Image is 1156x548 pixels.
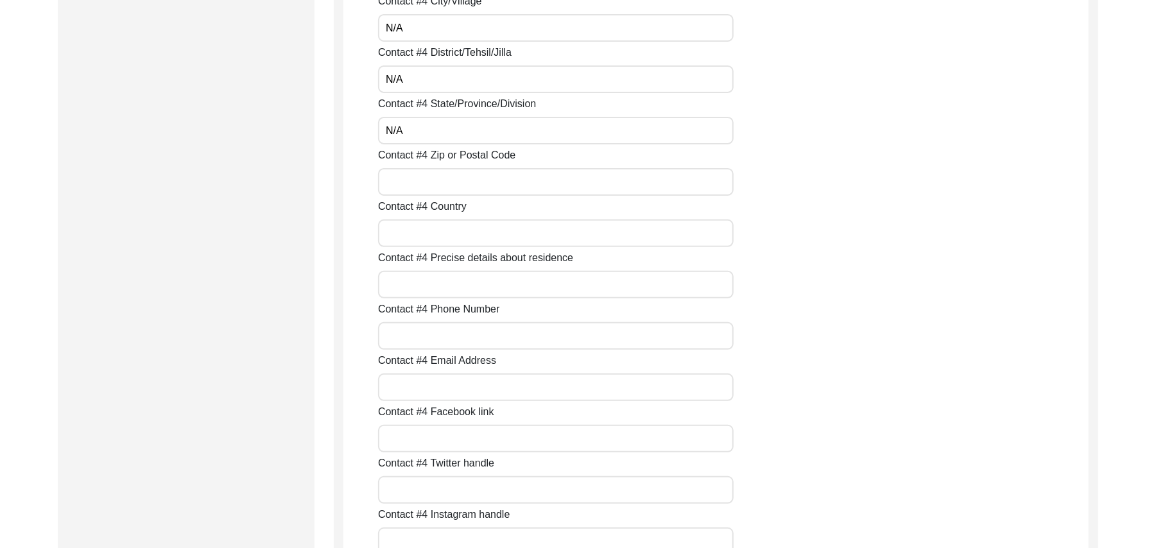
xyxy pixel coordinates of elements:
label: Contact #4 State/Province/Division [378,96,536,112]
label: Contact #4 Instagram handle [378,507,510,522]
label: Contact #4 Phone Number [378,302,499,317]
label: Contact #4 Twitter handle [378,456,494,471]
label: Contact #4 Email Address [378,353,496,368]
label: Contact #4 Facebook link [378,404,494,420]
label: Contact #4 Precise details about residence [378,250,573,266]
label: Contact #4 Country [378,199,467,214]
label: Contact #4 District/Tehsil/Jilla [378,45,512,60]
label: Contact #4 Zip or Postal Code [378,148,515,163]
